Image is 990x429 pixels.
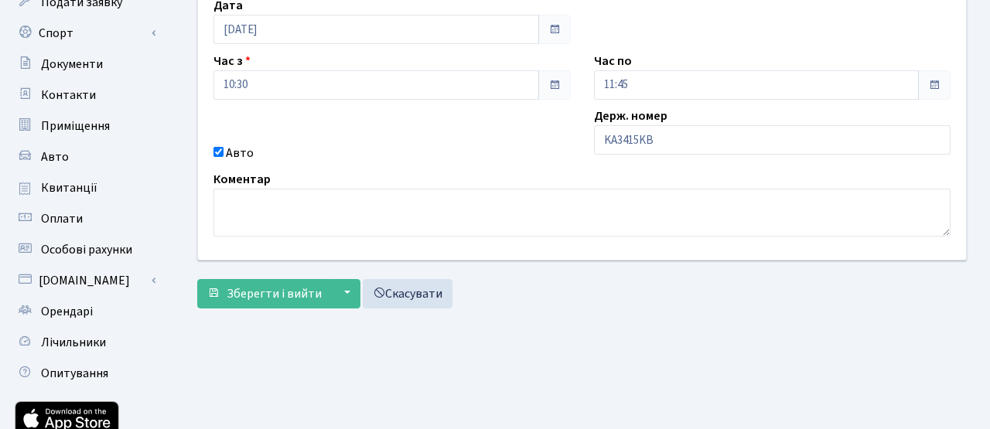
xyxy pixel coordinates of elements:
[41,241,132,258] span: Особові рахунки
[213,170,271,189] label: Коментар
[8,172,162,203] a: Квитанції
[363,279,452,308] a: Скасувати
[41,334,106,351] span: Лічильники
[594,52,632,70] label: Час по
[41,365,108,382] span: Опитування
[8,358,162,389] a: Опитування
[197,279,332,308] button: Зберегти і вийти
[8,18,162,49] a: Спорт
[594,107,667,125] label: Держ. номер
[8,296,162,327] a: Орендарі
[226,144,254,162] label: Авто
[41,56,103,73] span: Документи
[594,125,951,155] input: AA0001AA
[227,285,322,302] span: Зберегти і вийти
[8,111,162,141] a: Приміщення
[8,80,162,111] a: Контакти
[8,265,162,296] a: [DOMAIN_NAME]
[41,87,96,104] span: Контакти
[41,210,83,227] span: Оплати
[8,327,162,358] a: Лічильники
[8,141,162,172] a: Авто
[8,203,162,234] a: Оплати
[8,49,162,80] a: Документи
[41,179,97,196] span: Квитанції
[213,52,251,70] label: Час з
[41,303,93,320] span: Орендарі
[41,117,110,134] span: Приміщення
[41,148,69,165] span: Авто
[8,234,162,265] a: Особові рахунки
